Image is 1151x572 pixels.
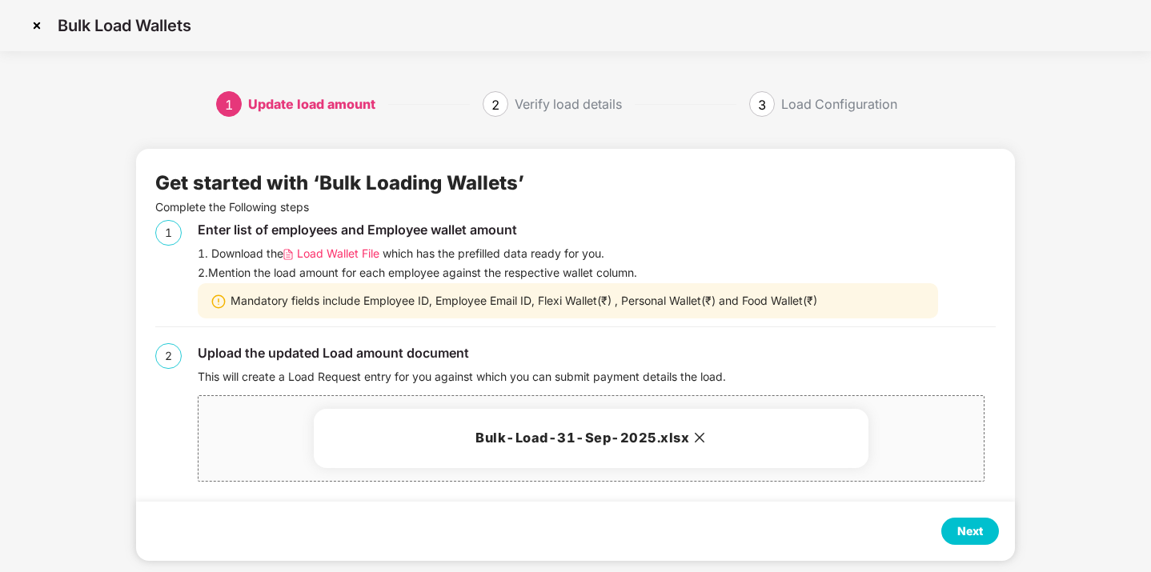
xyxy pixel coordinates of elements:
[758,97,766,113] span: 3
[297,245,379,262] span: Load Wallet File
[283,249,293,261] img: svg+xml;base64,PHN2ZyB4bWxucz0iaHR0cDovL3d3dy53My5vcmcvMjAwMC9zdmciIHdpZHRoPSIxMi4wNTMiIGhlaWdodD...
[333,428,849,449] h3: Bulk-Load-31-Sep-2025.xlsx
[781,91,897,117] div: Load Configuration
[58,16,191,35] p: Bulk Load Wallets
[198,283,939,318] div: Mandatory fields include Employee ID, Employee Email ID, Flexi Wallet(₹) , Personal Wallet(₹) and...
[957,522,983,540] div: Next
[198,368,996,386] div: This will create a Load Request entry for you against which you can submit payment details the load.
[491,97,499,113] span: 2
[155,168,524,198] div: Get started with ‘Bulk Loading Wallets’
[198,220,996,240] div: Enter list of employees and Employee wallet amount
[198,343,996,363] div: Upload the updated Load amount document
[155,220,182,246] div: 1
[155,343,182,369] div: 2
[24,13,50,38] img: svg+xml;base64,PHN2ZyBpZD0iQ3Jvc3MtMzJ4MzIiIHhtbG5zPSJodHRwOi8vd3d3LnczLm9yZy8yMDAwL3N2ZyIgd2lkdG...
[198,264,996,282] div: 2. Mention the load amount for each employee against the respective wallet column.
[211,294,227,310] img: svg+xml;base64,PHN2ZyBpZD0iV2FybmluZ18tXzIweDIwIiBkYXRhLW5hbWU9Ildhcm5pbmcgLSAyMHgyMCIgeG1sbnM9Im...
[225,97,233,113] span: 1
[248,91,375,117] div: Update load amount
[515,91,622,117] div: Verify load details
[693,431,706,444] span: close
[155,198,996,216] p: Complete the Following steps
[199,396,984,481] span: Bulk-Load-31-Sep-2025.xlsx close
[198,245,996,262] div: 1. Download the which has the prefilled data ready for you.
